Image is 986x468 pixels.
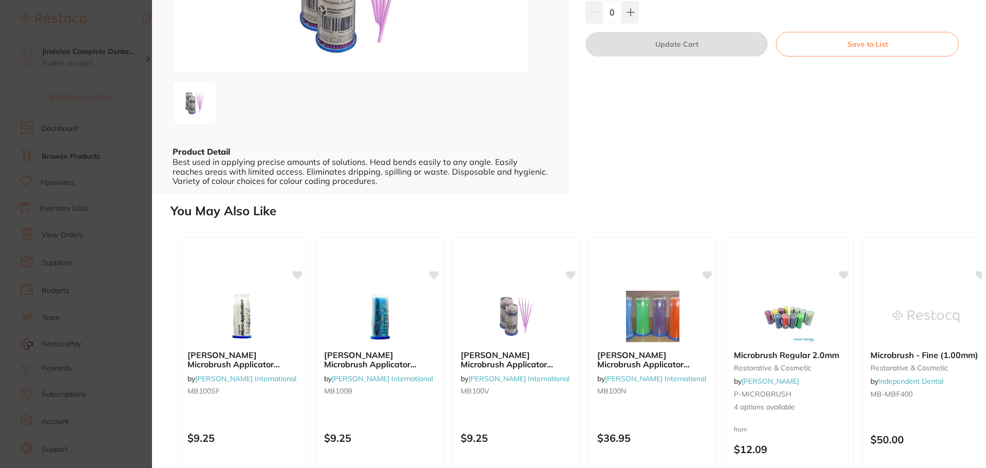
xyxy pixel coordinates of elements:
img: Microbrush - Fine (1.00mm) [893,291,959,342]
img: Microbrush Regular 2.0mm [756,291,823,342]
span: by [461,374,570,383]
a: [PERSON_NAME] International [468,374,570,383]
b: Livingstone Microbrush Applicator Brush, 1.0mm Tip, Super Fine, White [187,350,298,369]
small: MB-MBF400 [870,390,981,398]
b: Microbrush Regular 2.0mm [734,350,845,360]
small: MB100SF [187,387,298,395]
span: from [734,425,747,433]
b: Livingstone Microbrush Applicator Brush, Blue [324,350,435,369]
span: 4 options available [734,402,845,413]
img: Livingstone Microbrush Applicator Brush, Blue [346,291,413,342]
b: Livingstone Microbrush Applicator Brush, Blue, Green, Orange, Purple, 100 per Vial [597,350,708,369]
img: MTAwdi1wbmc [176,85,213,122]
span: by [734,377,799,386]
p: $12.09 [734,443,845,455]
small: restorative & cosmetic [734,364,845,372]
a: [PERSON_NAME] [742,377,799,386]
small: P-MICROBRUSH [734,390,845,398]
b: Microbrush - Fine (1.00mm) [870,350,981,360]
b: Livingstone Microbrush Applicator Brush, Purple [461,350,572,369]
span: by [187,374,296,383]
img: Livingstone Microbrush Applicator Brush, Blue, Green, Orange, Purple, 100 per Vial [619,291,686,342]
button: Save to List [776,32,959,57]
p: $36.95 [597,432,708,444]
span: by [597,374,706,383]
p: $9.25 [187,432,298,444]
small: restorative & cosmetic [870,364,981,372]
a: Independent Dental [878,377,943,386]
img: Livingstone Microbrush Applicator Brush, 1.0mm Tip, Super Fine, White [210,291,276,342]
span: by [870,377,943,386]
p: $50.00 [870,434,981,445]
h2: You May Also Like [170,204,982,218]
small: MB100B [324,387,435,395]
a: [PERSON_NAME] International [195,374,296,383]
img: Livingstone Microbrush Applicator Brush, Purple [483,291,549,342]
a: [PERSON_NAME] International [332,374,433,383]
span: by [324,374,433,383]
a: [PERSON_NAME] International [605,374,706,383]
button: Update Cart [585,32,768,57]
p: $9.25 [461,432,572,444]
p: $9.25 [324,432,435,444]
b: Product Detail [173,146,230,157]
small: MB100V [461,387,572,395]
div: Best used in applying precise amounts of solutions. Head bends easily to any angle. Easily reache... [173,157,548,185]
small: MB100N [597,387,708,395]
